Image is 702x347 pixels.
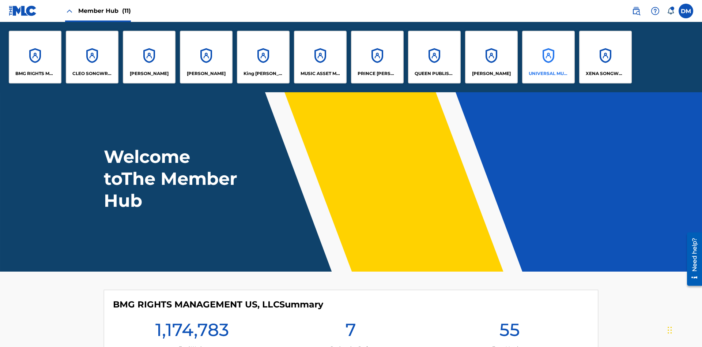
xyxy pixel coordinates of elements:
div: User Menu [679,4,693,18]
p: QUEEN PUBLISHA [415,70,454,77]
div: Notifications [667,7,674,15]
h1: Welcome to The Member Hub [104,146,241,212]
h1: 55 [499,319,520,345]
a: Accounts[PERSON_NAME] [180,31,233,83]
img: search [632,7,641,15]
p: MUSIC ASSET MANAGEMENT (MAM) [301,70,340,77]
h1: 7 [346,319,356,345]
a: Accounts[PERSON_NAME] [123,31,175,83]
p: EYAMA MCSINGER [187,70,226,77]
a: AccountsCLEO SONGWRITER [66,31,118,83]
a: AccountsBMG RIGHTS MANAGEMENT US, LLC [9,31,61,83]
a: Accounts[PERSON_NAME] [465,31,518,83]
a: AccountsUNIVERSAL MUSIC PUB GROUP [522,31,575,83]
span: Member Hub [78,7,131,15]
p: ELVIS COSTELLO [130,70,169,77]
img: MLC Logo [9,5,37,16]
img: Close [65,7,74,15]
a: AccountsKing [PERSON_NAME] [237,31,290,83]
a: AccountsMUSIC ASSET MANAGEMENT (MAM) [294,31,347,83]
div: Help [648,4,663,18]
iframe: Resource Center [682,230,702,290]
p: King McTesterson [244,70,283,77]
p: UNIVERSAL MUSIC PUB GROUP [529,70,569,77]
a: Public Search [629,4,643,18]
p: BMG RIGHTS MANAGEMENT US, LLC [15,70,55,77]
a: AccountsXENA SONGWRITER [579,31,632,83]
h4: BMG RIGHTS MANAGEMENT US, LLC [113,299,323,310]
a: AccountsQUEEN PUBLISHA [408,31,461,83]
p: XENA SONGWRITER [586,70,626,77]
p: PRINCE MCTESTERSON [358,70,397,77]
p: RONALD MCTESTERSON [472,70,511,77]
iframe: Chat Widget [665,312,702,347]
img: help [651,7,660,15]
p: CLEO SONGWRITER [72,70,112,77]
h1: 1,174,783 [155,319,229,345]
div: Drag [668,319,672,341]
a: AccountsPRINCE [PERSON_NAME] [351,31,404,83]
span: (11) [122,7,131,14]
